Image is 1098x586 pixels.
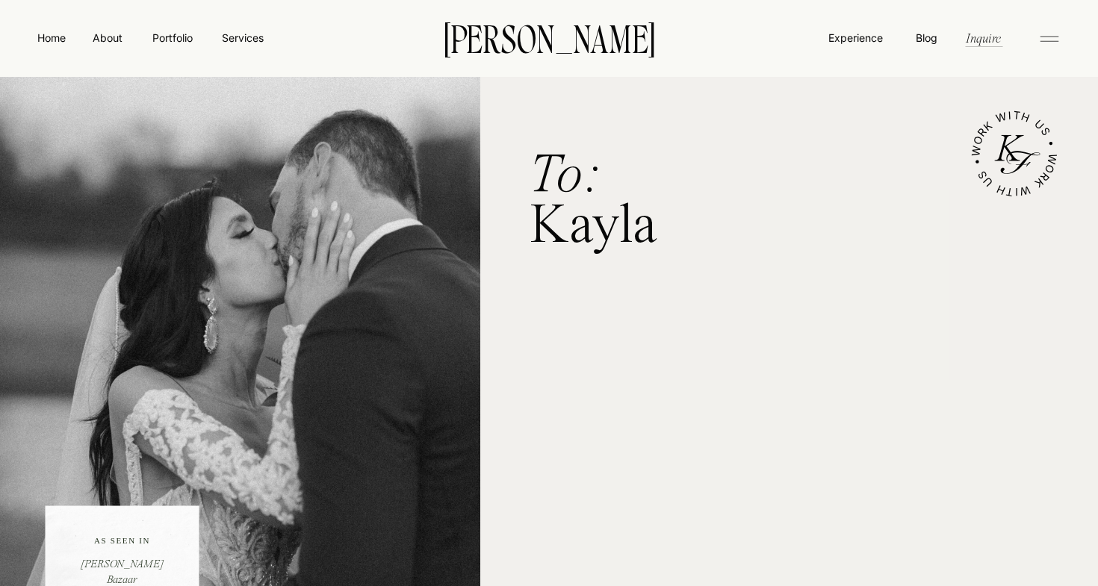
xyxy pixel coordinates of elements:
a: Blog [912,30,940,45]
h1: Kayla [529,152,731,246]
a: Experience [827,30,884,46]
a: Home [34,30,69,46]
a: Inquire [964,29,1002,46]
i: To: [529,149,602,205]
p: AS SEEN IN [63,534,181,570]
a: Services [220,30,264,46]
a: [PERSON_NAME] [421,22,677,53]
a: Portfolio [146,30,199,46]
a: About [90,30,124,45]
